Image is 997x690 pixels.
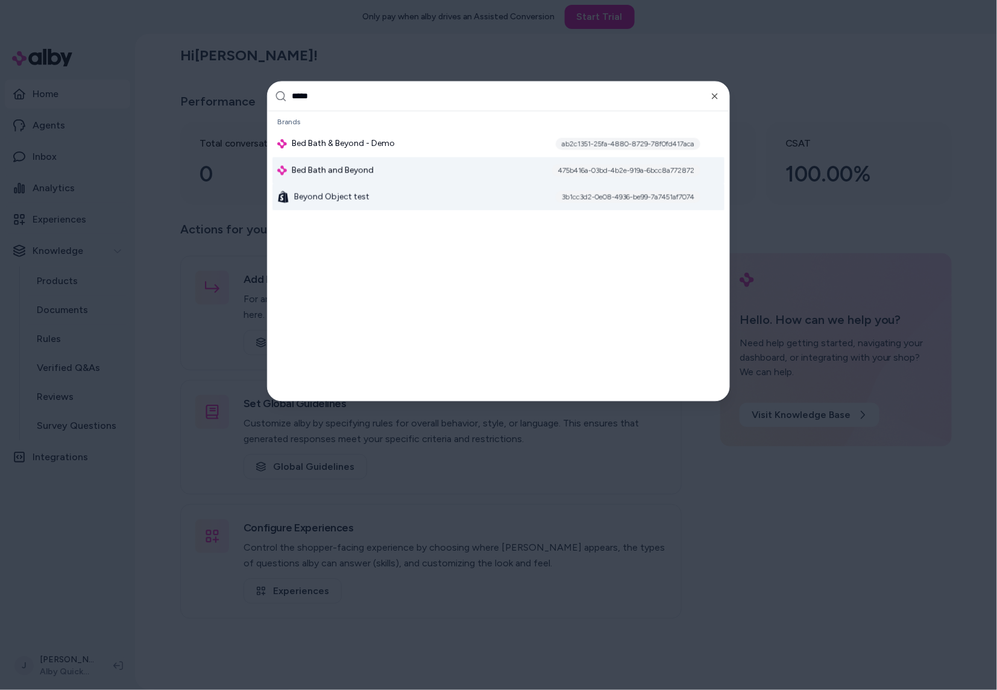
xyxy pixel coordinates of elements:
[272,114,725,131] div: Brands
[556,191,700,203] div: 3b1cc3d2-0e08-4936-be99-7a7451af7074
[556,138,700,150] div: ab2c1351-25fa-4880-8729-78f0fd417aca
[292,165,374,177] span: Bed Bath and Beyond
[552,165,700,177] div: 475b416a-03bd-4b2e-919a-6bcc8a772872
[292,138,395,150] span: Bed Bath & Beyond - Demo
[277,139,287,149] img: alby Logo
[268,112,729,401] div: Suggestions
[294,191,370,203] span: Beyond Object test
[277,166,287,176] img: alby Logo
